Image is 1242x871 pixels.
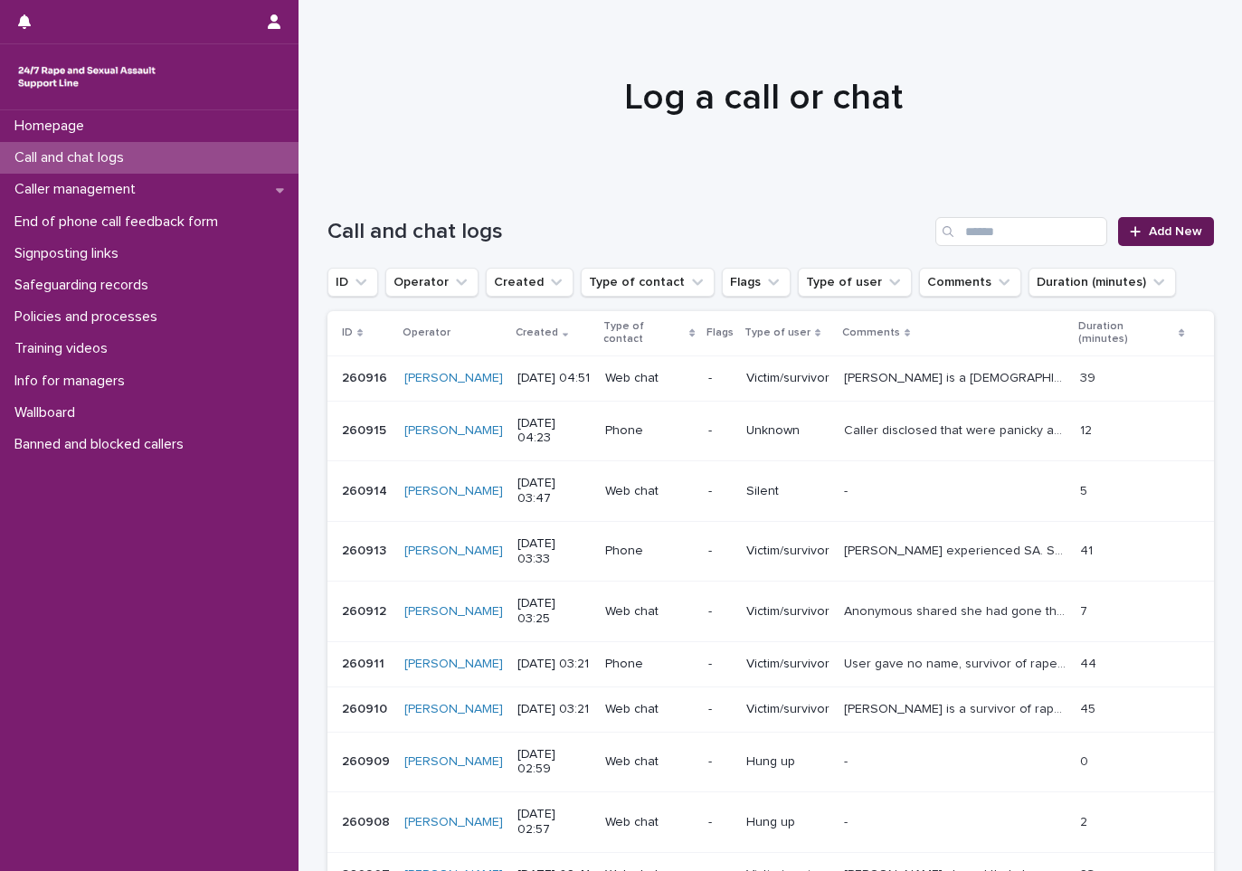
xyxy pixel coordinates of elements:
[708,815,732,830] p: -
[327,355,1214,401] tr: 260916260916 [PERSON_NAME] [DATE] 04:51Web chat-Victim/survivor[PERSON_NAME] is a [DEMOGRAPHIC_DA...
[342,601,390,620] p: 260912
[1078,317,1174,350] p: Duration (minutes)
[404,484,503,499] a: [PERSON_NAME]
[327,461,1214,522] tr: 260914260914 [PERSON_NAME] [DATE] 03:47Web chat-Silent-- 55
[844,653,1070,672] p: User gave no name, survivor of rape, scottish accent, explored coping mechanisms, discussed repor...
[327,686,1214,732] tr: 260910260910 [PERSON_NAME] [DATE] 03:21Web chat-Victim/survivor[PERSON_NAME] is a survivor of rap...
[1149,225,1202,238] span: Add New
[605,423,693,439] p: Phone
[605,484,693,499] p: Web chat
[746,371,830,386] p: Victim/survivor
[342,811,393,830] p: 260908
[342,367,391,386] p: 260916
[1080,540,1096,559] p: 41
[403,323,450,343] p: Operator
[844,480,851,499] p: -
[404,423,503,439] a: [PERSON_NAME]
[844,601,1070,620] p: Anonymous shared she had gone through sexual harassment from a boy in school. She wanted to get s...
[746,657,830,672] p: Victim/survivor
[746,544,830,559] p: Victim/survivor
[919,268,1021,297] button: Comments
[844,698,1070,717] p: Satchi is a survivor of rape and experienced a very vivid flashback today. Unable to sleep. Time ...
[746,484,830,499] p: Silent
[404,754,503,770] a: [PERSON_NAME]
[327,219,929,245] h1: Call and chat logs
[517,702,592,717] p: [DATE] 03:21
[844,367,1070,386] p: Aria is a trans woman who experienced sexual harassment and assault. Her feelings were explored a...
[7,149,138,166] p: Call and chat logs
[517,476,592,507] p: [DATE] 03:47
[342,698,391,717] p: 260910
[517,371,592,386] p: [DATE] 04:51
[517,807,592,838] p: [DATE] 02:57
[746,423,830,439] p: Unknown
[327,582,1214,642] tr: 260912260912 [PERSON_NAME] [DATE] 03:25Web chat-Victim/survivorAnonymous shared she had gone thro...
[14,59,159,95] img: rhQMoQhaT3yELyF149Cw
[7,436,198,453] p: Banned and blocked callers
[605,754,693,770] p: Web chat
[342,540,390,559] p: 260913
[605,702,693,717] p: Web chat
[404,815,503,830] a: [PERSON_NAME]
[798,268,912,297] button: Type of user
[708,371,732,386] p: -
[517,596,592,627] p: [DATE] 03:25
[708,544,732,559] p: -
[342,653,388,672] p: 260911
[404,544,503,559] a: [PERSON_NAME]
[844,811,851,830] p: -
[7,373,139,390] p: Info for managers
[708,754,732,770] p: -
[327,732,1214,792] tr: 260909260909 [PERSON_NAME] [DATE] 02:59Web chat-Hung up-- 00
[935,217,1107,246] input: Search
[746,815,830,830] p: Hung up
[1080,751,1092,770] p: 0
[404,702,503,717] a: [PERSON_NAME]
[7,277,163,294] p: Safeguarding records
[517,747,592,778] p: [DATE] 02:59
[7,118,99,135] p: Homepage
[327,268,378,297] button: ID
[517,416,592,447] p: [DATE] 04:23
[1080,698,1099,717] p: 45
[7,213,232,231] p: End of phone call feedback form
[385,268,479,297] button: Operator
[404,657,503,672] a: [PERSON_NAME]
[327,641,1214,686] tr: 260911260911 [PERSON_NAME] [DATE] 03:21Phone-Victim/survivorUser gave no name, survivor of rape, ...
[605,371,693,386] p: Web chat
[7,404,90,421] p: Wallboard
[7,308,172,326] p: Policies and processes
[7,340,122,357] p: Training videos
[603,317,685,350] p: Type of contact
[342,420,390,439] p: 260915
[844,540,1070,559] p: Jenna experienced SA. She mostly cried on the call and kept on saying "Can you please help me". F...
[404,604,503,620] a: [PERSON_NAME]
[1080,420,1095,439] p: 12
[320,76,1207,119] h1: Log a call or chat
[1080,811,1091,830] p: 2
[605,544,693,559] p: Phone
[1029,268,1176,297] button: Duration (minutes)
[486,268,574,297] button: Created
[342,751,393,770] p: 260909
[706,323,734,343] p: Flags
[746,754,830,770] p: Hung up
[327,521,1214,582] tr: 260913260913 [PERSON_NAME] [DATE] 03:33Phone-Victim/survivor[PERSON_NAME] experienced SA. She mos...
[7,181,150,198] p: Caller management
[708,423,732,439] p: -
[844,420,1070,439] p: Caller disclosed that were panicky and needed support with their breathing. Operator did some bre...
[605,657,693,672] p: Phone
[708,657,732,672] p: -
[516,323,558,343] p: Created
[708,604,732,620] p: -
[1080,367,1099,386] p: 39
[708,484,732,499] p: -
[7,245,133,262] p: Signposting links
[1080,601,1091,620] p: 7
[746,604,830,620] p: Victim/survivor
[605,815,693,830] p: Web chat
[342,323,353,343] p: ID
[327,401,1214,461] tr: 260915260915 [PERSON_NAME] [DATE] 04:23Phone-UnknownCaller disclosed that were panicky and needed...
[605,604,693,620] p: Web chat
